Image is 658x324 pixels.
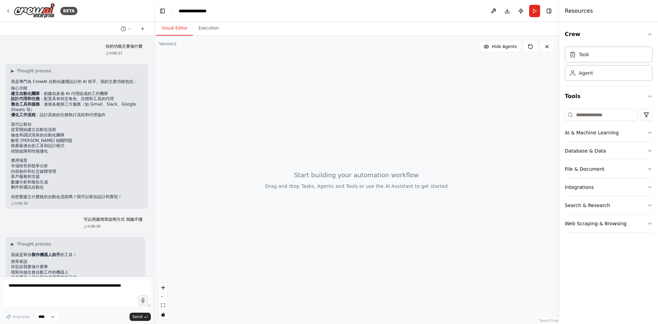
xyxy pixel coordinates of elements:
[11,138,143,144] li: 解答 [PERSON_NAME] 相關問題
[3,312,33,321] button: Improve
[84,217,143,223] p: 可以用最簡單說明方式 我聽不懂
[179,8,207,14] nav: breadcrumb
[11,96,40,101] strong: 設計代理和任務
[11,270,140,275] li: 我幫你做出會自動工作的機器人
[11,158,143,164] h2: 應用場景
[159,283,168,292] button: zoom in
[193,21,224,36] button: Execution
[11,185,143,190] li: 郵件和通訊自動化
[159,41,177,47] div: Version 1
[137,25,148,33] button: Start a new chat
[159,292,168,301] button: zoom out
[138,295,148,305] button: Click to speak your automation idea
[11,96,143,102] li: ：配置具有特定角色、目標和工具的代理
[132,314,143,320] span: Send
[579,51,589,58] div: Task
[11,79,143,85] p: 我是專門為 CrewAI 自動化建構設計的 AI 助手。我的主要功能包括：
[565,196,653,214] button: Search & Research
[11,112,143,118] li: ：設計高效的任務執行流程和代理協作
[565,87,653,106] button: Tools
[118,25,134,33] button: Switch to previous chat
[11,241,14,247] span: ▶
[11,102,40,107] strong: 整合工具和服務
[492,44,517,49] span: Hide Agents
[11,252,140,258] p: 我就是幫你 的工具！
[17,241,51,247] span: Thought process
[60,7,77,15] div: BETA
[158,6,167,16] button: Hide left sidebar
[14,3,55,19] img: Logo
[159,310,168,319] button: toggle interactivity
[11,122,143,128] h2: 我可以幫你
[11,164,143,169] li: 市場研究和競爭分析
[11,201,143,206] div: 上午08:38
[565,142,653,160] button: Database & Data
[11,68,51,74] button: ▶Thought process
[11,264,140,270] li: 你告訴我要做什麼事
[11,133,143,138] li: 修改和調試現有的自動化團隊
[159,301,168,310] button: fit view
[565,7,593,15] h4: Resources
[11,143,143,149] li: 推薦最適合的工具和設計模式
[17,68,51,74] span: Thought process
[565,106,653,238] div: Tools
[11,275,140,280] li: 這些機器人可以幫你處理重複的工作
[11,149,143,154] li: 排除故障和性能優化
[130,313,151,321] button: Send
[540,319,558,323] a: React Flow attribution
[11,169,143,175] li: 內容創作和社交媒體管理
[579,70,593,76] div: Agent
[11,194,143,200] p: 你想要建立什麼樣的自動化流程嗎？我可以幫你設計和實現！
[156,21,193,36] button: Visual Editor
[565,160,653,178] button: File & Document
[11,127,143,133] li: 從零開始建立自動化流程
[565,124,653,142] button: AI & Machine Learning
[11,91,40,96] strong: 建立自動化團隊
[11,259,140,265] h2: 簡單來說
[106,44,143,49] p: 你的功能主要做什麼
[565,215,653,232] button: Web Scraping & Browsing
[11,102,143,112] li: ：連接各種第三方服務（如 Gmail、Slack、Google Sheets 等）
[544,6,554,16] button: Hide right sidebar
[565,25,653,44] button: Crew
[11,180,143,185] li: 數據分析和報告生成
[11,112,36,117] strong: 優化工作流程
[11,241,51,247] button: ▶Thought process
[565,44,653,86] div: Crew
[565,178,653,196] button: Integrations
[479,41,521,52] button: Hide Agents
[11,68,14,74] span: ▶
[159,283,168,319] div: React Flow controls
[11,174,143,180] li: 客戶服務和支援
[106,51,143,56] div: 上午08:37
[11,91,143,97] li: ：創建由多個 AI 代理組成的工作團隊
[32,252,60,257] strong: 製作機器人助手
[84,224,143,229] div: 上午08:38
[11,86,143,91] h2: 核心功能
[13,314,29,320] span: Improve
